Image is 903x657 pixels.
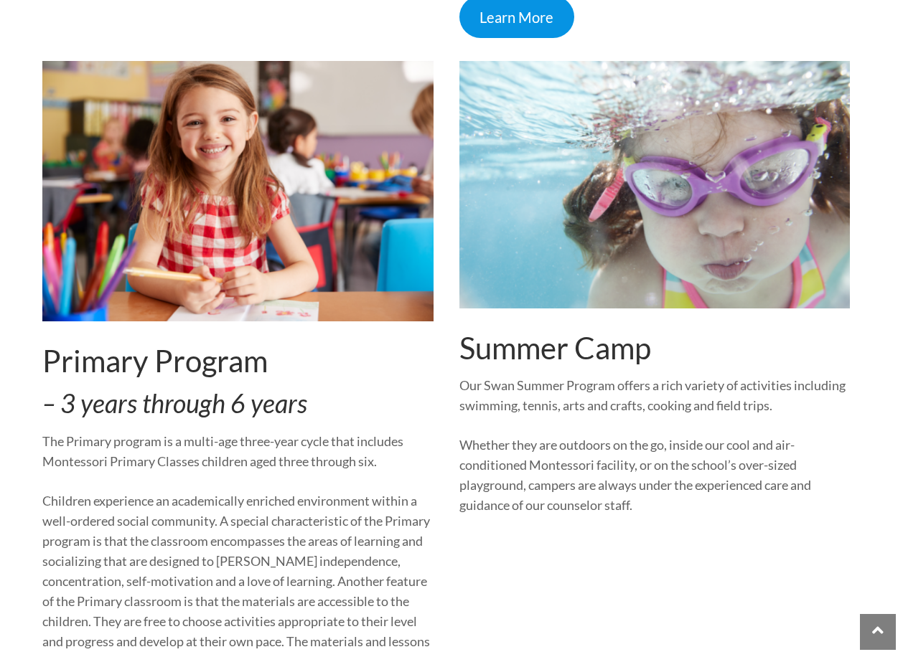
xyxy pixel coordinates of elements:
em: – 3 years through 6 years [42,387,307,419]
p: Our Swan Summer Program offers a rich variety of activities including swimming, tennis, arts and ... [459,375,851,415]
h2: Summer Camp [459,330,851,366]
h2: Primary Program [42,343,434,379]
p: The Primary program is a multi-age three-year cycle that includes Montessori Primary Classes chil... [42,431,434,471]
p: Whether they are outdoors on the go, inside our cool and air-conditioned Montessori facility, or ... [459,435,851,515]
